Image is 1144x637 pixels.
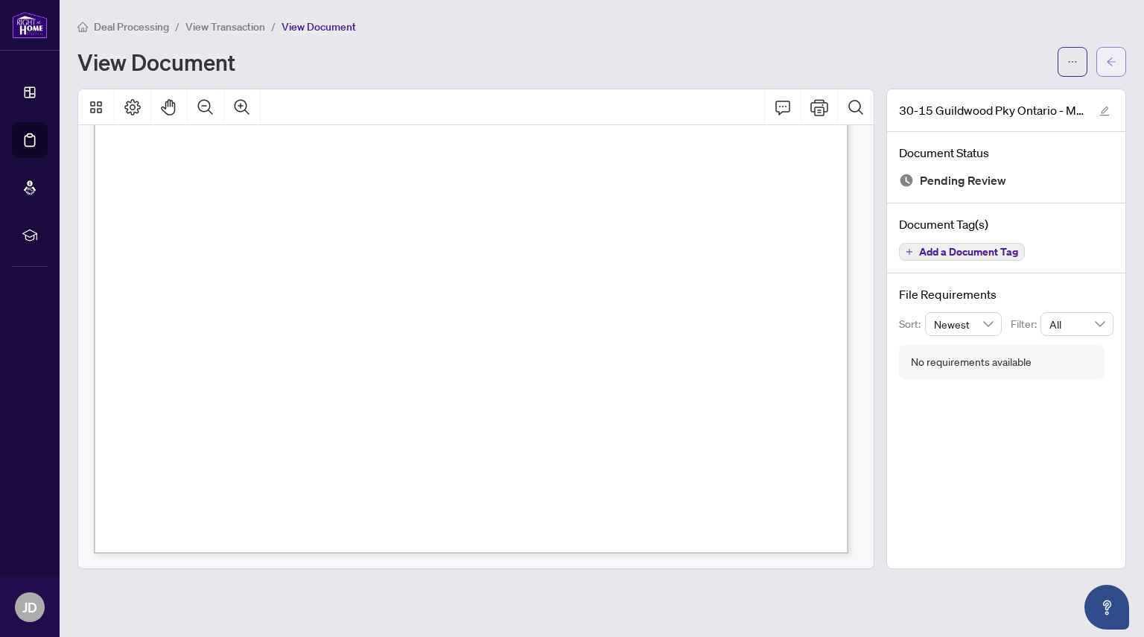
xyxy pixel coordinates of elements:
h4: Document Tag(s) [899,215,1113,233]
span: Pending Review [920,171,1006,191]
li: / [271,18,276,35]
img: Document Status [899,173,914,188]
span: Add a Document Tag [919,247,1018,257]
h1: View Document [77,50,235,74]
span: Newest [934,313,994,335]
div: No requirements available [911,354,1032,370]
button: Add a Document Tag [899,243,1025,261]
span: 30-15 Guildwood Pky Ontario - Mutual_Release.pdf [899,101,1085,119]
span: plus [906,248,913,256]
h4: File Requirements [899,285,1113,303]
span: edit [1099,106,1110,116]
img: logo [12,11,48,39]
span: ellipsis [1067,57,1078,67]
span: View Transaction [185,20,265,34]
button: Open asap [1084,585,1129,630]
p: Filter: [1011,316,1040,332]
h4: Document Status [899,144,1113,162]
span: View Document [282,20,356,34]
p: Sort: [899,316,925,332]
span: arrow-left [1106,57,1116,67]
span: Deal Processing [94,20,169,34]
span: JD [22,597,37,618]
span: home [77,22,88,32]
li: / [175,18,179,35]
span: All [1049,313,1105,335]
